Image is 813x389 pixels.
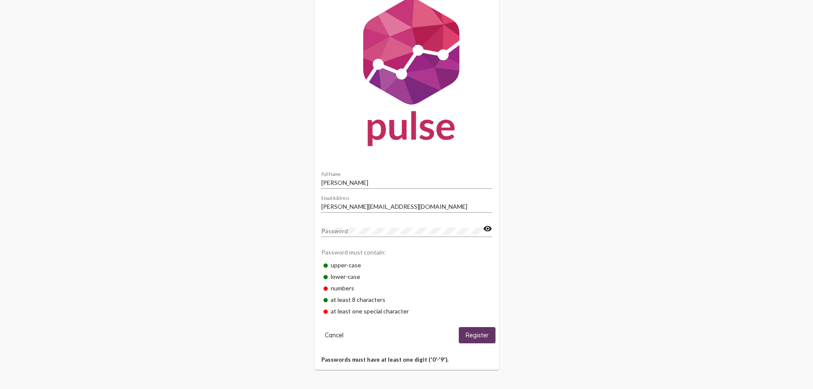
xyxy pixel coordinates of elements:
div: Password must contain: [321,244,492,259]
div: at least 8 characters [321,294,492,305]
div: upper-case [321,259,492,271]
mat-icon: visibility [483,224,492,234]
div: lower-case [321,271,492,282]
span: Cancel [325,331,344,339]
div: at least one special character [321,305,492,317]
span: Register [466,332,489,339]
h5: Passwords must have at least one digit ('0'-'9'). [321,356,492,363]
button: Register [459,327,495,343]
button: Cancel [318,327,350,343]
div: numbers [321,282,492,294]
